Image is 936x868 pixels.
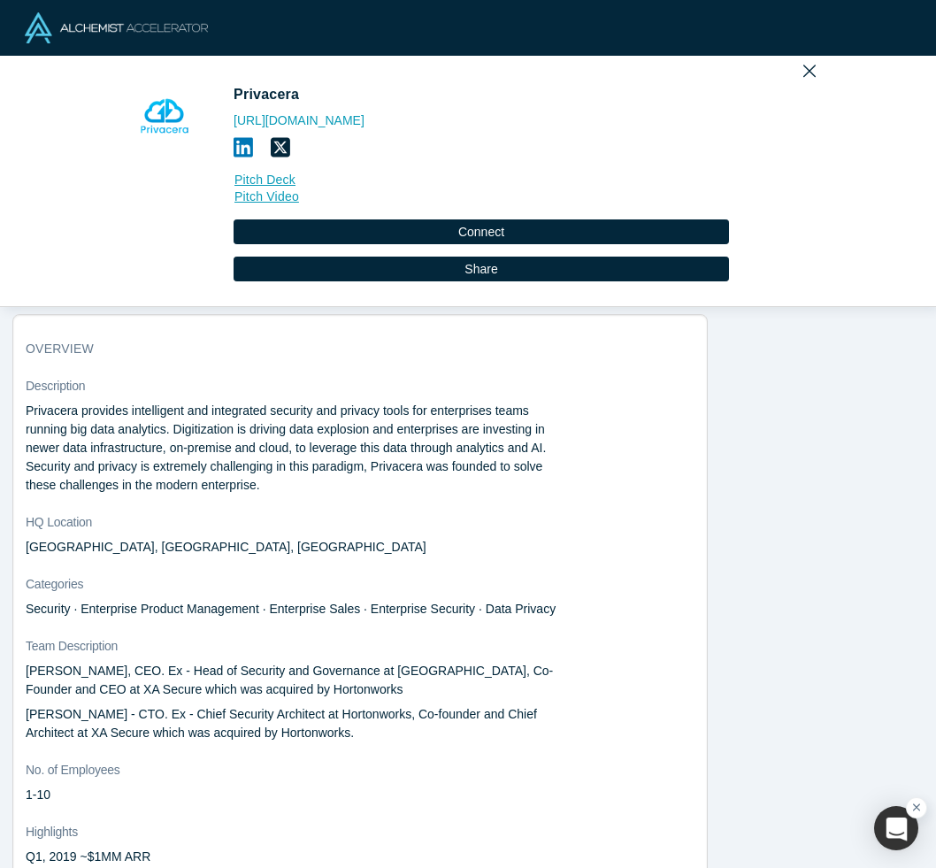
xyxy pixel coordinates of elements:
dd: [GEOGRAPHIC_DATA], [GEOGRAPHIC_DATA], [GEOGRAPHIC_DATA] [26,538,558,557]
dt: HQ Location [26,513,694,532]
p: [PERSON_NAME] - CTO. Ex - Chief Security Architect at Hortonworks, Co-founder and Chief Architect... [26,705,558,742]
dt: No. of Employees [26,761,694,780]
a: Pitch Video [234,187,729,207]
span: Privacera [234,87,303,102]
dd: 1-10 [26,786,558,804]
a: Pitch Deck [234,170,729,190]
dt: Categories [26,575,694,594]
dt: Description [26,377,694,396]
dt: Highlights [26,823,694,841]
a: [URL][DOMAIN_NAME] [234,111,729,130]
dt: Team Description [26,637,694,656]
button: Connect [234,219,729,244]
img: Privacera's Logo [133,84,196,148]
button: Close [803,58,816,82]
span: Security · Enterprise Product Management · Enterprise Sales · Enterprise Security · Data Privacy [26,602,556,616]
h3: overview [26,340,670,358]
p: [PERSON_NAME], CEO. Ex - Head of Security and Governance at [GEOGRAPHIC_DATA], Co-Founder and CEO... [26,662,558,699]
button: Share [234,257,729,281]
p: Q1, 2019 ~$1MM ARR [26,848,558,866]
p: Privacera provides intelligent and integrated security and privacy tools for enterprises teams ru... [26,402,558,495]
img: Alchemist Logo [25,12,208,43]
